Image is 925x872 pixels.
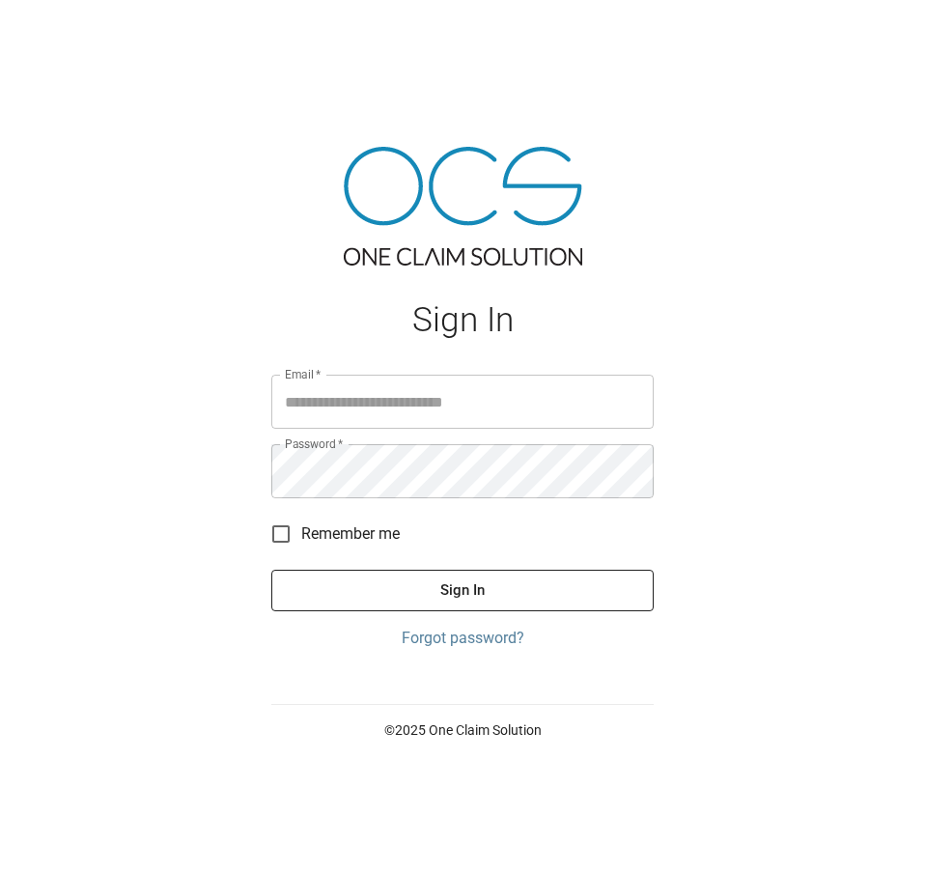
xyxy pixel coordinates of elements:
button: Sign In [271,570,654,610]
h1: Sign In [271,300,654,340]
label: Password [285,436,343,452]
label: Email [285,366,322,382]
img: ocs-logo-white-transparent.png [23,12,100,50]
img: ocs-logo-tra.png [344,147,582,266]
p: © 2025 One Claim Solution [271,720,654,740]
span: Remember me [301,522,400,546]
a: Forgot password? [271,627,654,650]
